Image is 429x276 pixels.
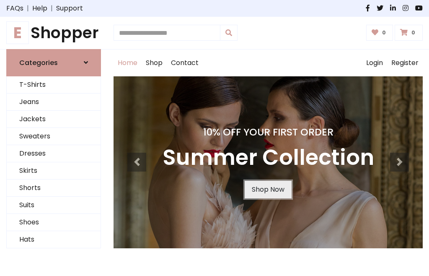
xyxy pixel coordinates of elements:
a: Shop Now [245,181,292,198]
a: Jeans [7,94,101,111]
span: 0 [409,29,417,36]
h1: Shopper [6,23,101,42]
a: Shorts [7,180,101,197]
a: Sweaters [7,128,101,145]
a: Shop [142,49,167,76]
a: Login [362,49,387,76]
span: | [47,3,56,13]
a: T-Shirts [7,76,101,94]
h4: 10% Off Your First Order [163,126,374,138]
a: Shoes [7,214,101,231]
a: FAQs [6,3,23,13]
h6: Categories [19,59,58,67]
a: 0 [366,25,393,41]
a: Suits [7,197,101,214]
a: Skirts [7,162,101,180]
a: Register [387,49,423,76]
a: Dresses [7,145,101,162]
a: Categories [6,49,101,76]
span: 0 [380,29,388,36]
a: Hats [7,231,101,248]
a: Support [56,3,83,13]
a: Help [32,3,47,13]
a: Jackets [7,111,101,128]
span: | [23,3,32,13]
h3: Summer Collection [163,145,374,171]
a: 0 [395,25,423,41]
a: Home [114,49,142,76]
span: E [6,21,29,44]
a: EShopper [6,23,101,42]
a: Contact [167,49,203,76]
